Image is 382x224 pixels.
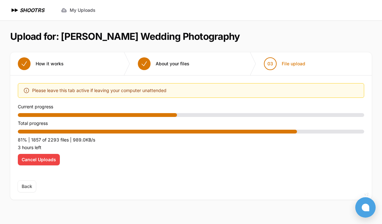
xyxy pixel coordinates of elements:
[364,191,369,198] div: v2
[18,154,60,165] button: Cancel Uploads
[130,52,197,75] button: About your files
[36,61,64,67] span: How it works
[10,52,71,75] button: How it works
[22,156,56,163] span: Cancel Uploads
[156,61,189,67] span: About your files
[10,6,44,14] a: SHOOTRS SHOOTRS
[10,6,20,14] img: SHOOTRS
[18,144,364,151] p: 3 hours left
[256,52,313,75] button: 03 File upload
[267,61,273,67] span: 03
[18,136,364,144] p: 81% | 1857 of 2293 files | 989.0KB/s
[57,4,99,16] a: My Uploads
[355,197,376,218] button: Open chat window
[282,61,305,67] span: File upload
[70,7,95,13] span: My Uploads
[10,31,240,42] h1: Upload for: [PERSON_NAME] Wedding Photography
[18,119,364,127] p: Total progress
[20,6,44,14] h1: SHOOTRS
[18,103,364,111] p: Current progress
[32,87,166,94] span: Please leave this tab active if leaving your computer unattended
